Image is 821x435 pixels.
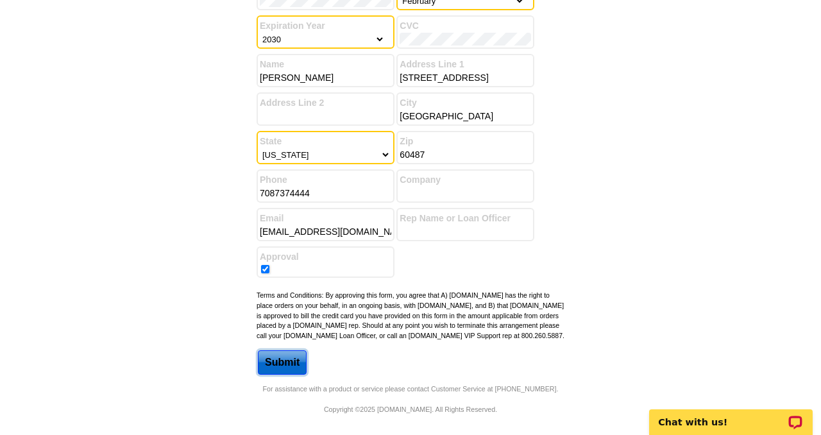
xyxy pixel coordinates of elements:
[260,96,391,110] label: Address Line 2
[260,135,391,148] label: State
[400,96,531,110] label: City
[258,350,307,375] input: Submit
[641,395,821,435] iframe: LiveChat chat widget
[260,58,391,71] label: Name
[400,212,531,225] label: Rep Name or Loan Officer
[400,19,531,33] label: CVC
[260,19,391,33] label: Expiration Year
[260,250,391,264] label: Approval
[257,291,564,339] small: Terms and Conditions: By approving this form, you agree that A) [DOMAIN_NAME] has the right to pl...
[400,58,531,71] label: Address Line 1
[400,135,531,148] label: Zip
[400,173,531,187] label: Company
[260,173,391,187] label: Phone
[260,212,391,225] label: Email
